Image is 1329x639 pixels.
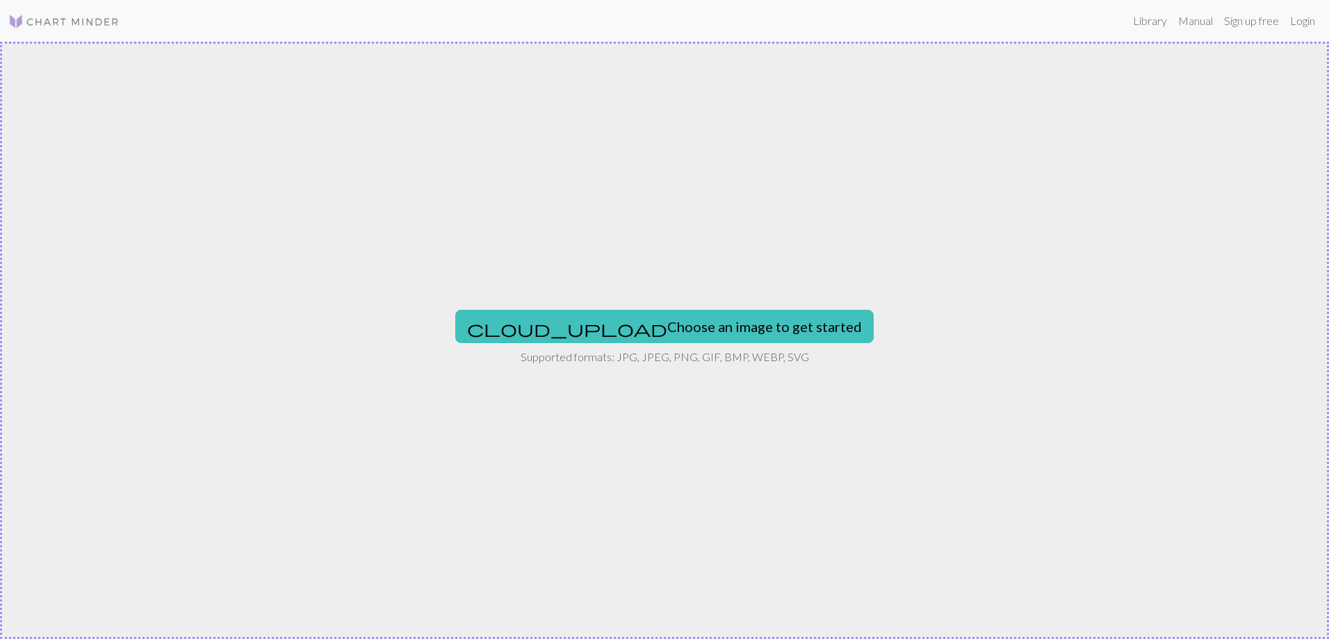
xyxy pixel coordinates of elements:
a: Library [1127,7,1173,35]
a: Login [1285,7,1321,35]
button: Choose an image to get started [455,310,874,343]
a: Sign up free [1218,7,1285,35]
span: cloud_upload [467,319,667,338]
a: Manual [1173,7,1218,35]
img: Logo [8,13,120,30]
p: Supported formats: JPG, JPEG, PNG, GIF, BMP, WEBP, SVG [521,349,809,365]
